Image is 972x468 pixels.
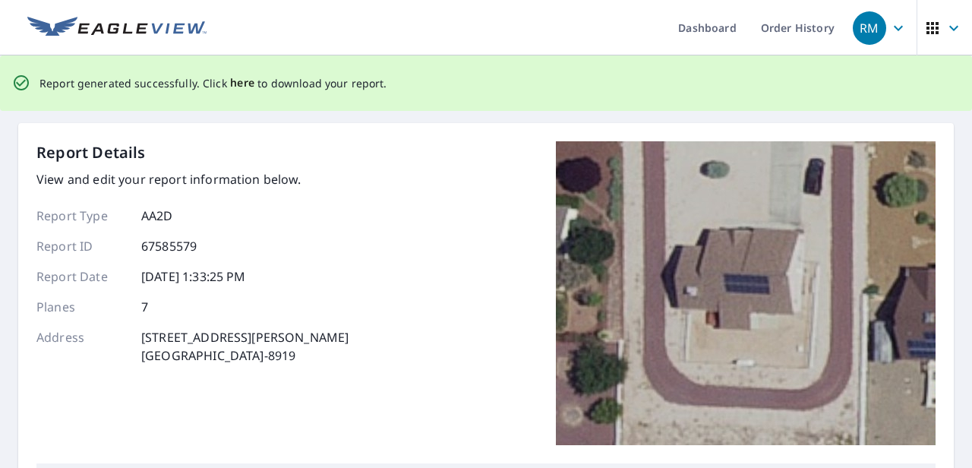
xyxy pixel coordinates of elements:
p: Report Date [36,267,128,286]
img: Top image [556,141,936,445]
p: Report generated successfully. Click to download your report. [39,74,387,93]
p: AA2D [141,207,173,225]
div: RM [853,11,886,45]
img: EV Logo [27,17,207,40]
p: Report Type [36,207,128,225]
p: Planes [36,298,128,316]
p: [DATE] 1:33:25 PM [141,267,246,286]
p: [STREET_ADDRESS][PERSON_NAME] [GEOGRAPHIC_DATA]-8919 [141,328,349,365]
button: here [230,74,255,93]
p: 67585579 [141,237,197,255]
p: 7 [141,298,148,316]
p: Report ID [36,237,128,255]
p: Address [36,328,128,365]
p: Report Details [36,141,146,164]
p: View and edit your report information below. [36,170,349,188]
